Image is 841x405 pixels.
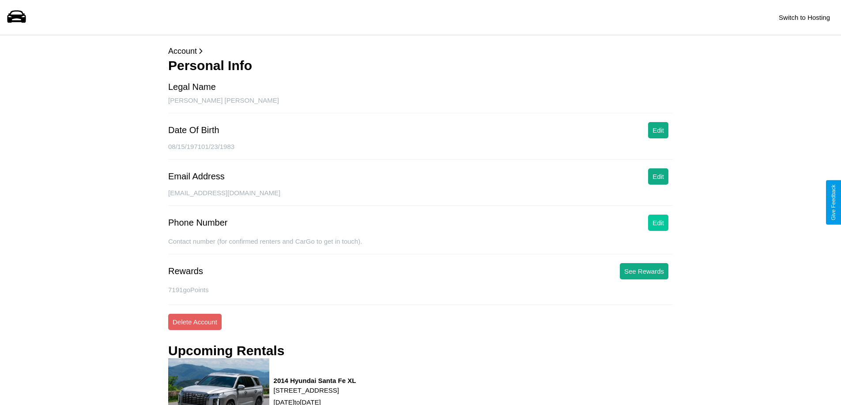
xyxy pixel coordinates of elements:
[774,9,834,26] button: Switch to Hosting
[168,58,673,73] h3: Personal Info
[168,238,673,254] div: Contact number (for confirmed renters and CarGo to get in touch).
[648,168,668,185] button: Edit
[168,82,216,92] div: Legal Name
[274,377,356,384] h3: 2014 Hyundai Santa Fe XL
[168,189,673,206] div: [EMAIL_ADDRESS][DOMAIN_NAME]
[168,284,673,296] p: 7191 goPoints
[620,263,668,279] button: See Rewards
[168,143,673,160] div: 08/15/197101/23/1983
[168,343,284,358] h3: Upcoming Rentals
[830,185,837,220] div: Give Feedback
[168,218,228,228] div: Phone Number
[168,314,222,330] button: Delete Account
[168,97,673,113] div: [PERSON_NAME] [PERSON_NAME]
[168,266,203,276] div: Rewards
[648,215,668,231] button: Edit
[168,171,225,182] div: Email Address
[274,384,356,396] p: [STREET_ADDRESS]
[168,125,219,135] div: Date Of Birth
[648,122,668,138] button: Edit
[168,44,673,58] p: Account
